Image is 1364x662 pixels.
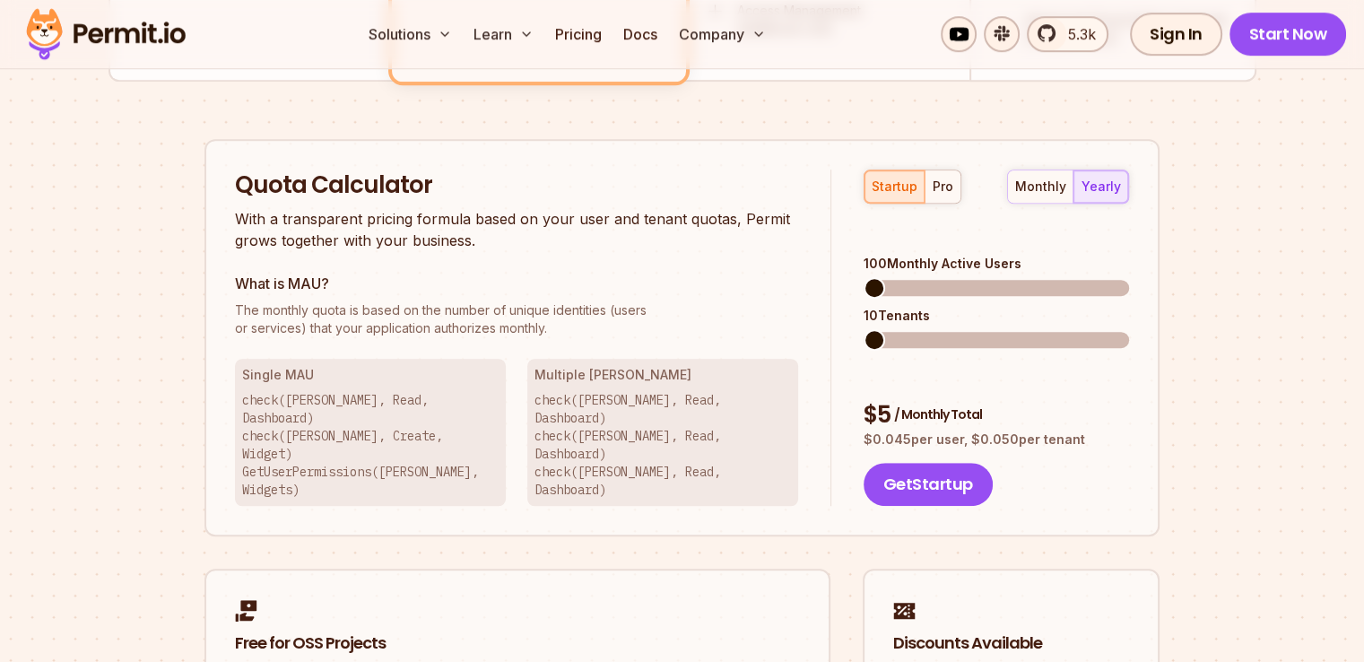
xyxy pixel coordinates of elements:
a: Start Now [1229,13,1347,56]
div: 100 Monthly Active Users [864,255,1129,273]
h2: Quota Calculator [235,170,798,202]
button: Learn [466,16,541,52]
span: / Monthly Total [894,405,982,423]
div: pro [933,178,953,196]
p: check([PERSON_NAME], Read, Dashboard) check([PERSON_NAME], Read, Dashboard) check([PERSON_NAME], ... [534,391,791,499]
div: monthly [1015,178,1066,196]
a: Docs [616,16,665,52]
button: Company [672,16,773,52]
p: check([PERSON_NAME], Read, Dashboard) check([PERSON_NAME], Create, Widget) GetUserPermissions([PE... [242,391,499,499]
button: GetStartup [864,463,993,506]
h2: Discounts Available [893,632,1129,655]
p: With a transparent pricing formula based on your user and tenant quotas, Permit grows together wi... [235,208,798,251]
p: or services) that your application authorizes monthly. [235,301,798,337]
span: The monthly quota is based on the number of unique identities (users [235,301,798,319]
a: 5.3k [1027,16,1108,52]
h2: Free for OSS Projects [235,632,800,655]
a: Pricing [548,16,609,52]
span: 5.3k [1057,23,1096,45]
a: Sign In [1130,13,1222,56]
h3: What is MAU? [235,273,798,294]
button: Solutions [361,16,459,52]
div: $ 5 [864,399,1129,431]
div: 10 Tenants [864,307,1129,325]
h3: Single MAU [242,366,499,384]
h3: Multiple [PERSON_NAME] [534,366,791,384]
p: $ 0.045 per user, $ 0.050 per tenant [864,431,1129,449]
img: Permit logo [18,4,194,65]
